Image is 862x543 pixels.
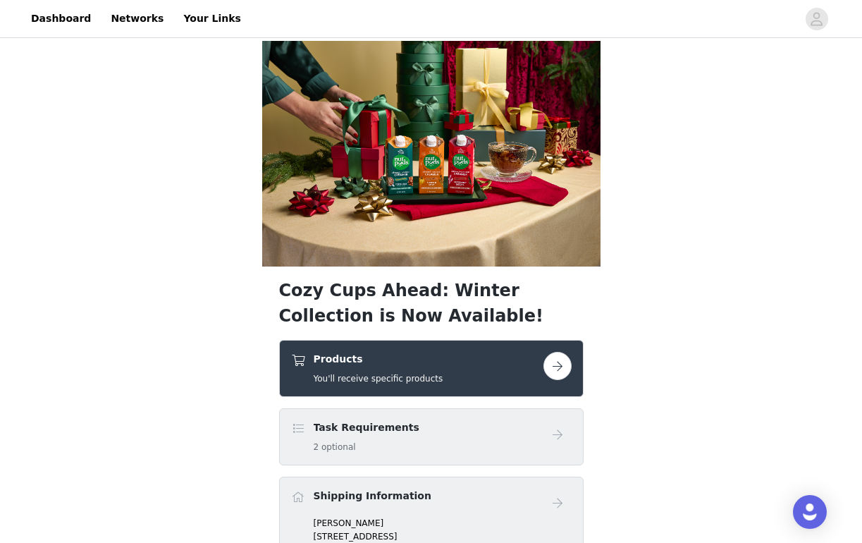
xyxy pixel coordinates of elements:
h4: Products [314,352,443,367]
h4: Task Requirements [314,420,419,435]
a: Networks [102,3,172,35]
a: Your Links [175,3,250,35]
h4: Shipping Information [314,489,431,504]
h5: 2 optional [314,441,419,453]
a: Dashboard [23,3,99,35]
div: Open Intercom Messenger [793,495,827,529]
h5: You'll receive specific products [314,372,443,385]
h1: Cozy Cups Ahead: Winter Collection is Now Available! [279,278,584,329]
p: [STREET_ADDRESS] [314,530,572,543]
div: Products [279,340,584,397]
p: [PERSON_NAME] [314,517,572,530]
div: Task Requirements [279,408,584,465]
div: avatar [810,8,823,30]
img: campaign image [262,41,601,267]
